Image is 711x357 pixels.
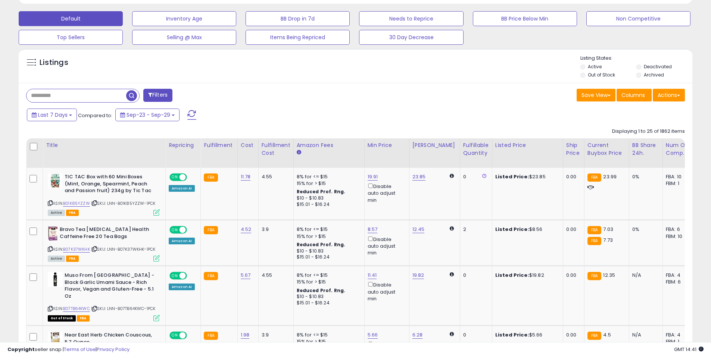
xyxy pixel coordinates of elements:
[297,149,301,156] small: Amazon Fees.
[603,226,613,233] span: 7.03
[587,272,601,280] small: FBA
[495,173,529,180] b: Listed Price:
[412,173,426,181] a: 23.85
[463,332,486,338] div: 0
[204,332,218,340] small: FBA
[412,272,424,279] a: 19.82
[666,279,690,285] div: FBM: 6
[77,315,90,322] span: FBA
[495,272,557,279] div: $19.82
[262,272,288,279] div: 4.55
[566,141,581,157] div: Ship Price
[603,272,615,279] span: 12.35
[186,227,198,233] span: OFF
[115,109,180,121] button: Sep-23 - Sep-29
[170,332,180,339] span: ON
[632,173,657,180] div: 0%
[603,237,613,244] span: 7.73
[587,237,601,245] small: FBA
[463,141,489,157] div: Fulfillable Quantity
[66,256,79,262] span: FBA
[368,235,403,257] div: Disable auto adjust min
[48,173,160,215] div: ASIN:
[7,346,130,353] div: seller snap | |
[169,141,197,149] div: Repricing
[632,141,659,157] div: BB Share 24h.
[48,332,63,347] img: 51kHTa1ZuXS._SL40_.jpg
[186,273,198,279] span: OFF
[48,173,63,188] img: 51D534MYWHL._SL40_.jpg
[241,141,255,149] div: Cost
[170,174,180,181] span: ON
[297,188,346,195] b: Reduced Prof. Rng.
[65,272,155,301] b: Muso From [GEOGRAPHIC_DATA] - Black Garlic Umami Sauce - Rich Flavor, Vegan and Gluten-Free - 5.1 Oz
[632,226,657,233] div: 0%
[169,185,195,192] div: Amazon AI
[297,294,359,300] div: $10 - $10.83
[666,226,690,233] div: FBA: 6
[63,246,90,253] a: B07K37WKHK
[91,246,155,252] span: | SKU: LNN-B07K37WKHK-1PCK
[78,112,112,119] span: Compared to:
[359,11,463,26] button: Needs to Reprice
[169,238,195,244] div: Amazon AI
[368,226,378,233] a: 8.57
[666,332,690,338] div: FBA: 4
[359,30,463,45] button: 30 Day Decrease
[169,284,195,290] div: Amazon AI
[297,332,359,338] div: 8% for <= $15
[262,173,288,180] div: 4.55
[65,332,155,347] b: Near East Herb Chicken Couscous, 5.7 Ounce
[97,346,130,353] a: Privacy Policy
[19,30,123,45] button: Top Sellers
[63,200,90,207] a: B01K85YZZW
[566,226,579,233] div: 0.00
[588,72,615,78] label: Out of Stock
[48,272,63,287] img: 31uWxAeWH+L._SL40_.jpg
[495,226,557,233] div: $8.56
[66,210,79,216] span: FBA
[19,11,123,26] button: Default
[412,226,425,233] a: 12.45
[48,226,58,241] img: 51EuC64hQYL._SL40_.jpg
[297,287,346,294] b: Reduced Prof. Rng.
[60,226,150,242] b: Bravo Tea [MEDICAL_DATA] Health Caffeine Free 20 Tea Bags
[587,332,601,340] small: FBA
[674,346,704,353] span: 2025-10-7 14:41 GMT
[241,331,250,339] a: 1.98
[7,346,35,353] strong: Copyright
[132,11,236,26] button: Inventory Age
[297,195,359,201] div: $10 - $10.83
[48,272,160,320] div: ASIN:
[48,315,76,322] span: All listings that are currently out of stock and unavailable for purchase on Amazon
[204,272,218,280] small: FBA
[368,173,378,181] a: 19.91
[495,173,557,180] div: $23.85
[588,63,602,70] label: Active
[297,141,361,149] div: Amazon Fees
[262,141,290,157] div: Fulfillment Cost
[204,141,234,149] div: Fulfillment
[297,233,359,240] div: 15% for > $15
[666,272,690,279] div: FBA: 4
[412,141,457,149] div: [PERSON_NAME]
[495,331,529,338] b: Listed Price:
[666,233,690,240] div: FBM: 10
[246,11,350,26] button: BB Drop in 7d
[170,227,180,233] span: ON
[495,272,529,279] b: Listed Price:
[368,272,377,279] a: 11.41
[143,89,172,102] button: Filters
[566,332,579,338] div: 0.00
[666,180,690,187] div: FBM: 1
[368,281,403,302] div: Disable auto adjust min
[577,89,615,101] button: Save View
[132,30,236,45] button: Selling @ Max
[612,128,685,135] div: Displaying 1 to 25 of 1862 items
[463,173,486,180] div: 0
[91,200,155,206] span: | SKU: LNN-B01K85YZZW-1PCK
[46,141,162,149] div: Title
[587,226,601,234] small: FBA
[587,173,601,182] small: FBA
[368,331,378,339] a: 5.66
